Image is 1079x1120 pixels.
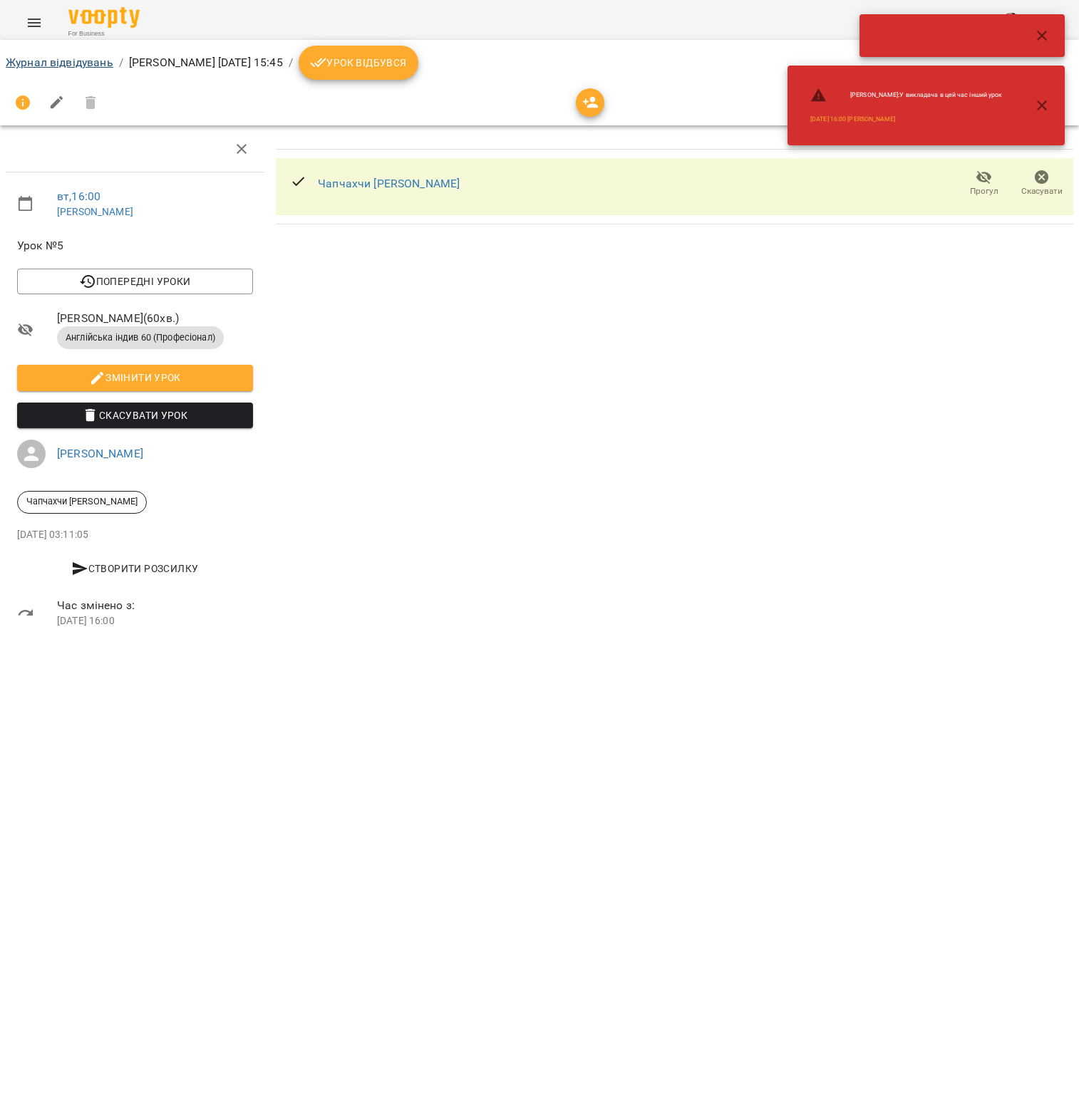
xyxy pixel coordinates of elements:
a: вт , 16:00 [57,190,100,203]
li: [PERSON_NAME] : У викладача в цей час інший урок [799,81,1013,110]
button: Menu [17,6,51,40]
span: Скасувати [1021,185,1063,197]
button: Прогул [955,164,1013,204]
button: Змінити урок [17,365,253,390]
span: Прогул [970,185,998,197]
a: Чапчахчи [PERSON_NAME] [318,177,460,190]
span: Чапчахчи [PERSON_NAME] [18,495,146,508]
div: Чапчахчи [PERSON_NAME] [17,491,147,514]
span: Попередні уроки [29,273,242,290]
button: Створити розсилку [17,556,253,581]
a: [DATE] 16:00 [PERSON_NAME] [810,115,895,124]
nav: breadcrumb [6,46,1073,80]
span: Англійська індив 60 (Професіонал) [57,331,224,344]
p: [DATE] 03:11:05 [17,528,253,542]
a: Журнал відвідувань [6,56,113,69]
a: [PERSON_NAME] [57,206,133,217]
button: Скасувати Урок [17,403,253,428]
span: Створити розсилку [23,560,247,577]
button: Попередні уроки [17,269,253,294]
span: Скасувати Урок [29,407,242,424]
span: Час змінено з: [57,597,253,614]
span: Урок №5 [17,237,253,254]
img: Voopty Logo [68,7,140,28]
li: / [289,54,293,71]
span: For Business [68,29,140,38]
span: Змінити урок [29,369,242,386]
a: [PERSON_NAME] [57,447,143,460]
p: [DATE] 16:00 [57,614,253,628]
li: / [119,54,123,71]
span: Урок відбувся [310,54,407,71]
span: [PERSON_NAME] ( 60 хв. ) [57,310,253,327]
button: Урок відбувся [299,46,418,80]
button: Скасувати [1013,164,1070,204]
p: [PERSON_NAME] [DATE] 15:45 [129,54,283,71]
